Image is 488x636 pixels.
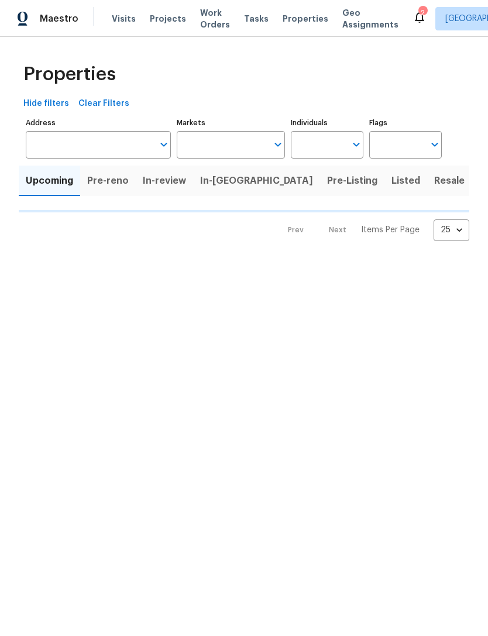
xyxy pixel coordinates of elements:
[143,173,186,189] span: In-review
[391,173,420,189] span: Listed
[342,7,398,30] span: Geo Assignments
[369,119,442,126] label: Flags
[291,119,363,126] label: Individuals
[434,173,465,189] span: Resale
[40,13,78,25] span: Maestro
[87,173,129,189] span: Pre-reno
[361,224,420,236] p: Items Per Page
[23,68,116,80] span: Properties
[434,215,469,245] div: 25
[112,13,136,25] span: Visits
[418,7,427,19] div: 2
[150,13,186,25] span: Projects
[200,173,313,189] span: In-[GEOGRAPHIC_DATA]
[283,13,328,25] span: Properties
[19,93,74,115] button: Hide filters
[26,119,171,126] label: Address
[244,15,269,23] span: Tasks
[23,97,69,111] span: Hide filters
[327,173,377,189] span: Pre-Listing
[277,219,469,241] nav: Pagination Navigation
[177,119,286,126] label: Markets
[156,136,172,153] button: Open
[74,93,134,115] button: Clear Filters
[200,7,230,30] span: Work Orders
[26,173,73,189] span: Upcoming
[427,136,443,153] button: Open
[78,97,129,111] span: Clear Filters
[348,136,365,153] button: Open
[270,136,286,153] button: Open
